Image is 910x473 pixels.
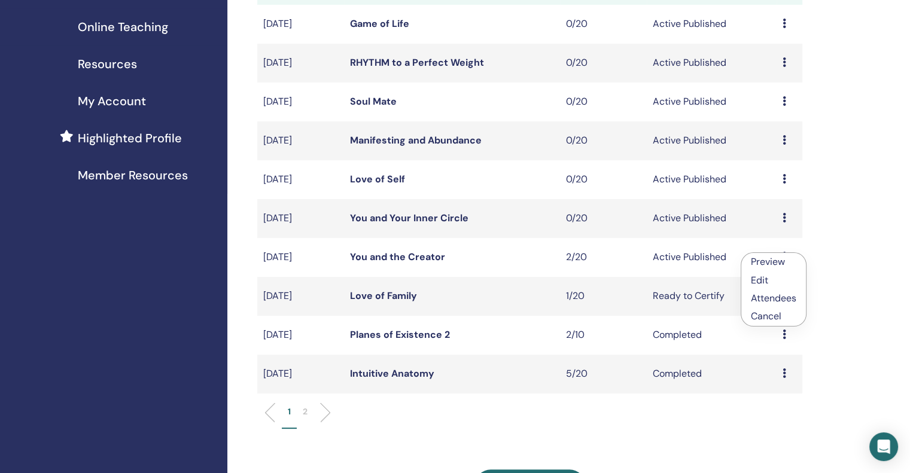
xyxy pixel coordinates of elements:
[350,212,468,224] a: You and Your Inner Circle
[751,274,768,286] a: Edit
[560,121,647,160] td: 0/20
[78,166,188,184] span: Member Resources
[647,83,777,121] td: Active Published
[350,251,445,263] a: You and the Creator
[350,95,397,108] a: Soul Mate
[350,367,434,380] a: Intuitive Anatomy
[560,277,647,316] td: 1/20
[560,5,647,44] td: 0/20
[751,255,785,268] a: Preview
[257,277,344,316] td: [DATE]
[350,328,450,341] a: Planes of Existence 2
[257,199,344,238] td: [DATE]
[78,129,182,147] span: Highlighted Profile
[78,92,146,110] span: My Account
[560,316,647,355] td: 2/10
[647,316,777,355] td: Completed
[869,432,898,461] div: Open Intercom Messenger
[350,173,405,185] a: Love of Self
[303,405,308,418] p: 2
[751,309,796,324] p: Cancel
[288,405,291,418] p: 1
[560,44,647,83] td: 0/20
[647,355,777,393] td: Completed
[350,134,482,147] a: Manifesting and Abundance
[560,238,647,277] td: 2/20
[257,160,344,199] td: [DATE]
[257,83,344,121] td: [DATE]
[257,316,344,355] td: [DATE]
[78,55,137,73] span: Resources
[647,277,777,316] td: Ready to Certify
[560,355,647,393] td: 5/20
[647,5,777,44] td: Active Published
[560,83,647,121] td: 0/20
[257,355,344,393] td: [DATE]
[257,5,344,44] td: [DATE]
[647,160,777,199] td: Active Published
[751,292,796,304] a: Attendees
[257,238,344,277] td: [DATE]
[350,17,409,30] a: Game of Life
[257,44,344,83] td: [DATE]
[647,199,777,238] td: Active Published
[647,238,777,277] td: Active Published
[257,121,344,160] td: [DATE]
[350,56,484,69] a: RHYTHM to a Perfect Weight
[350,289,417,302] a: Love of Family
[647,121,777,160] td: Active Published
[560,160,647,199] td: 0/20
[647,44,777,83] td: Active Published
[78,18,168,36] span: Online Teaching
[560,199,647,238] td: 0/20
